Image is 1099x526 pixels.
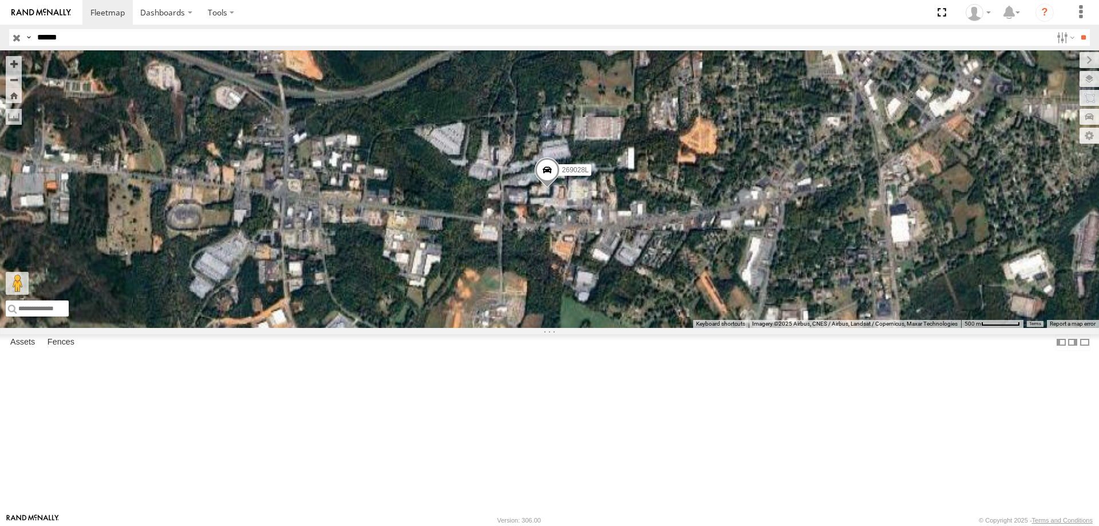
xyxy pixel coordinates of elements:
label: Dock Summary Table to the Right [1067,334,1078,351]
img: rand-logo.svg [11,9,71,17]
label: Fences [42,334,80,350]
label: Search Query [24,29,33,46]
label: Hide Summary Table [1079,334,1090,351]
span: 269028L [562,166,589,174]
div: Zack Abernathy [962,4,995,21]
label: Measure [6,109,22,125]
label: Search Filter Options [1052,29,1077,46]
label: Assets [5,334,41,350]
label: Map Settings [1080,128,1099,144]
span: 500 m [964,321,981,327]
div: Version: 306.00 [497,517,541,524]
button: Map Scale: 500 m per 64 pixels [961,320,1023,328]
button: Keyboard shortcuts [696,320,745,328]
a: Visit our Website [6,515,59,526]
i: ? [1035,3,1054,22]
a: Report a map error [1050,321,1096,327]
label: Dock Summary Table to the Left [1055,334,1067,351]
button: Drag Pegman onto the map to open Street View [6,272,29,295]
button: Zoom in [6,56,22,72]
span: Imagery ©2025 Airbus, CNES / Airbus, Landsat / Copernicus, Maxar Technologies [752,321,958,327]
button: Zoom Home [6,88,22,103]
a: Terms (opens in new tab) [1029,322,1041,326]
button: Zoom out [6,72,22,88]
div: © Copyright 2025 - [979,517,1093,524]
a: Terms and Conditions [1032,517,1093,524]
